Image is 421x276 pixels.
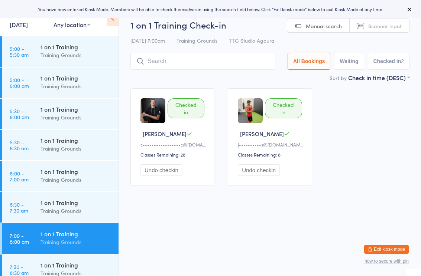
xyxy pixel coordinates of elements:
[238,98,263,123] img: image1720831791.png
[10,46,29,57] time: 5:00 - 5:30 am
[41,230,112,238] div: 1 on 1 Training
[2,99,119,129] a: 5:30 -6:00 am1 on 1 TrainingTraining Grounds
[2,161,119,191] a: 6:00 -7:00 am1 on 1 TrainingTraining Grounds
[2,192,119,223] a: 6:30 -7:30 am1 on 1 TrainingTraining Grounds
[364,245,409,254] button: Exit kiosk mode
[238,164,280,176] button: Undo checkin
[143,130,187,138] span: [PERSON_NAME]
[41,207,112,215] div: Training Grounds
[41,51,112,59] div: Training Grounds
[41,43,112,51] div: 1 on 1 Training
[2,36,119,67] a: 5:00 -5:30 am1 on 1 TrainingTraining Grounds
[41,198,112,207] div: 1 on 1 Training
[365,259,409,264] button: how to secure with pin
[41,105,112,113] div: 1 on 1 Training
[288,53,331,70] button: All Bookings
[12,6,409,12] div: You have now entered Kiosk Mode. Members will be able to check themselves in using the search fie...
[41,74,112,82] div: 1 on 1 Training
[10,170,29,182] time: 6:00 - 7:00 am
[240,130,284,138] span: [PERSON_NAME]
[41,175,112,184] div: Training Grounds
[168,98,204,118] div: Checked in
[10,233,29,244] time: 7:00 - 8:00 am
[140,98,165,123] img: image1720832138.png
[238,151,304,158] div: Classes Remaining: 8
[10,108,29,120] time: 5:30 - 6:00 am
[177,37,217,44] span: Training Grounds
[41,82,112,91] div: Training Grounds
[229,37,274,44] span: TTG Studio Agoura
[41,238,112,246] div: Training Grounds
[10,201,28,213] time: 6:30 - 7:30 am
[41,261,112,269] div: 1 on 1 Training
[348,73,409,82] div: Check in time (DESC)
[306,22,342,30] span: Manual search
[140,164,182,176] button: Undo checkin
[140,151,207,158] div: Classes Remaining: 28
[10,20,28,29] a: [DATE]
[401,58,404,64] div: 2
[265,98,302,118] div: Checked in
[330,74,347,82] label: Sort by
[140,141,207,148] div: c•••••••••••••••••c@[DOMAIN_NAME]
[368,53,410,70] button: Checked in2
[130,37,165,44] span: [DATE] 7:00am
[2,130,119,160] a: 5:30 -6:30 am1 on 1 TrainingTraining Grounds
[41,144,112,153] div: Training Grounds
[334,53,364,70] button: Waiting
[10,264,29,276] time: 7:30 - 8:30 am
[41,113,112,122] div: Training Grounds
[2,223,119,254] a: 7:00 -8:00 am1 on 1 TrainingTraining Grounds
[368,22,402,30] span: Scanner input
[41,167,112,175] div: 1 on 1 Training
[2,68,119,98] a: 5:00 -6:00 am1 on 1 TrainingTraining Grounds
[10,139,29,151] time: 5:30 - 6:30 am
[10,77,29,89] time: 5:00 - 6:00 am
[54,20,90,29] div: Any location
[130,53,275,70] input: Search
[130,19,409,31] h2: 1 on 1 Training Check-in
[238,141,304,148] div: J••••••••••s@[DOMAIN_NAME]
[41,136,112,144] div: 1 on 1 Training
